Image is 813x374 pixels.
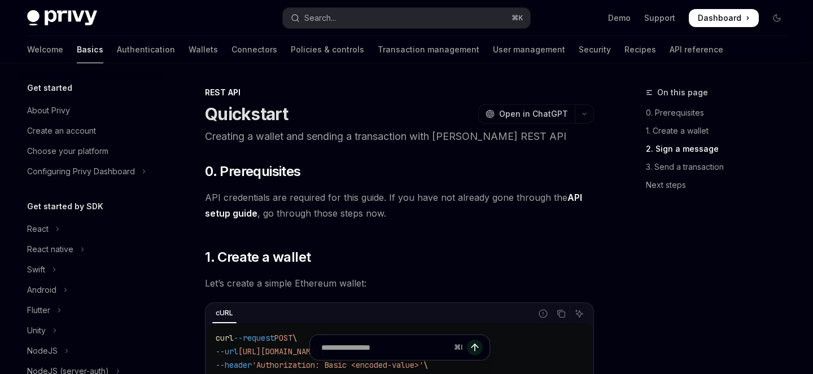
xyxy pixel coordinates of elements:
span: 0. Prerequisites [205,162,300,181]
img: dark logo [27,10,97,26]
a: Basics [77,36,103,63]
a: Connectors [231,36,277,63]
button: Toggle Unity section [18,320,163,341]
span: On this page [657,86,708,99]
div: About Privy [27,104,70,117]
div: Swift [27,263,45,276]
button: Copy the contents from the code block [554,306,569,321]
button: Open in ChatGPT [478,104,575,124]
button: Toggle NodeJS section [18,341,163,361]
button: Toggle Configuring Privy Dashboard section [18,161,163,182]
div: React [27,222,49,236]
a: Wallets [189,36,218,63]
input: Ask a question... [321,335,449,360]
span: Let’s create a simple Ethereum wallet: [205,275,594,291]
button: Send message [467,340,483,355]
h5: Get started [27,81,72,95]
a: About Privy [18,100,163,121]
a: Next steps [646,176,795,194]
a: 0. Prerequisites [646,104,795,122]
a: Welcome [27,36,63,63]
a: 1. Create a wallet [646,122,795,140]
a: Security [579,36,611,63]
span: ⌘ K [512,14,523,23]
a: User management [493,36,565,63]
span: 1. Create a wallet [205,248,311,266]
a: Authentication [117,36,175,63]
a: Policies & controls [291,36,364,63]
button: Toggle Flutter section [18,300,163,320]
button: Toggle Swift section [18,259,163,280]
button: Report incorrect code [536,306,550,321]
div: Configuring Privy Dashboard [27,165,135,178]
div: Choose your platform [27,144,108,158]
h1: Quickstart [205,104,289,124]
button: Toggle Android section [18,280,163,300]
a: API reference [670,36,723,63]
a: Recipes [624,36,656,63]
div: Create an account [27,124,96,138]
a: Transaction management [378,36,479,63]
button: Toggle React section [18,219,163,239]
div: cURL [212,306,237,320]
span: Open in ChatGPT [499,108,568,120]
div: NodeJS [27,344,58,358]
button: Ask AI [572,306,587,321]
button: Toggle React native section [18,239,163,259]
span: API credentials are required for this guide. If you have not already gone through the , go throug... [205,190,594,221]
p: Creating a wallet and sending a transaction with [PERSON_NAME] REST API [205,129,594,144]
span: Dashboard [698,12,741,24]
button: Open search [283,8,530,28]
a: Support [644,12,675,24]
div: Unity [27,324,46,337]
a: Create an account [18,121,163,141]
a: Dashboard [689,9,759,27]
a: 3. Send a transaction [646,158,795,176]
div: Flutter [27,303,50,317]
div: React native [27,243,73,256]
a: Choose your platform [18,141,163,161]
div: REST API [205,87,594,98]
div: Android [27,283,56,297]
a: Demo [608,12,631,24]
h5: Get started by SDK [27,200,103,213]
div: Search... [304,11,336,25]
button: Toggle dark mode [768,9,786,27]
a: 2. Sign a message [646,140,795,158]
